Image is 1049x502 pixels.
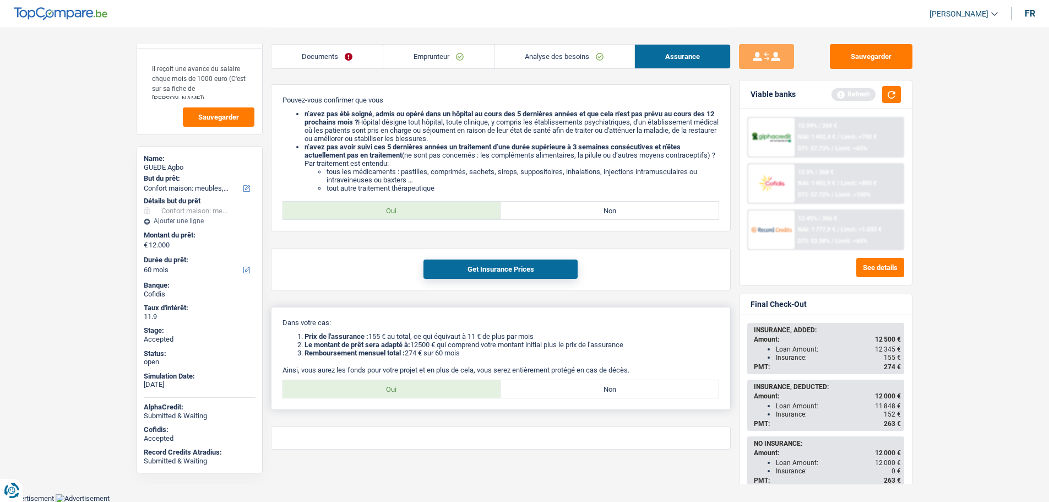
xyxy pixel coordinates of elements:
b: n’avez pas été soigné, admis ou opéré dans un hôpital au cours des 5 dernières années et que cela... [305,110,714,126]
li: 155 € au total, ce qui équivaut à 11 € de plus par mois [305,332,719,341]
span: [PERSON_NAME] [930,9,988,19]
div: open [144,358,256,366]
span: DTI: 57.73% [798,145,830,152]
div: Viable banks [751,90,796,99]
div: Insurance: [776,411,901,418]
label: Oui [283,202,501,219]
span: NAI: 1 492,9 € [798,180,835,187]
label: Durée du prêt: [144,256,253,265]
li: tous les médicaments : pastilles, comprimés, sachets, sirops, suppositoires, inhalations, injecti... [327,168,719,184]
span: 12 000 € [875,449,901,457]
div: NO INSURANCE: [754,440,901,447]
div: 11.9 [144,312,256,321]
label: But du prêt: [144,174,253,183]
div: 12.45% | 266 € [798,215,837,222]
span: 263 € [884,420,901,428]
b: Prix de l'assurance : [305,332,368,341]
label: Montant du prêt: [144,231,253,240]
div: Accepted [144,434,256,443]
span: / [837,133,839,141]
img: Cofidis [751,173,792,193]
div: Cofidis: [144,425,256,434]
div: Final Check-Out [751,300,807,309]
div: PMT: [754,420,901,428]
div: Loan Amount: [776,346,901,353]
span: 12 000 € [875,392,901,400]
img: TopCompare Logo [14,7,107,20]
div: Amount: [754,449,901,457]
span: Limit: <100% [835,191,871,198]
button: Sauvegarder [183,107,254,127]
div: AlphaCredit: [144,403,256,412]
div: PMT: [754,477,901,484]
b: Remboursement mensuel total : [305,349,405,357]
span: Limit: >1.033 € [841,226,882,233]
div: Simulation Date: [144,372,256,381]
a: [PERSON_NAME] [921,5,998,23]
b: Le montant de prêt sera adapté à: [305,341,410,349]
span: 263 € [884,477,901,484]
div: Banque: [144,281,256,290]
div: 12.99% | 269 € [798,122,837,129]
div: Record Credits Atradius: [144,448,256,457]
li: Hôpital désigne tout hôpital, toute clinique, y compris les établissements psychiatriques, d'un é... [305,110,719,143]
div: 12.9% | 268 € [798,169,834,176]
div: Name: [144,154,256,163]
div: [DATE] [144,380,256,389]
span: Limit: <65% [835,237,867,245]
span: DTI: 57.72% [798,191,830,198]
span: Limit: >800 € [841,180,877,187]
div: Submitted & Waiting [144,412,256,420]
li: 274 € sur 60 mois [305,349,719,357]
div: fr [1025,8,1035,19]
span: 12 500 € [875,336,901,343]
p: Ainsi, vous aurez les fonds pour votre projet et en plus de cela, vous serez entièrement protégé ... [282,366,719,374]
li: (ne sont pas concernés : les compléments alimentaires, la pilule ou d’autres moyens contraceptifs... [305,143,719,192]
div: PMT: [754,363,901,371]
div: Stage: [144,326,256,335]
div: Amount: [754,336,901,343]
label: Oui [283,380,501,398]
button: See details [856,258,904,277]
img: Record Credits [751,219,792,240]
b: n’avez pas avoir suivi ces 5 dernières années un traitement d’une durée supérieure à 3 semaines c... [305,143,681,159]
div: Cofidis [144,290,256,299]
div: Détails but du prêt [144,197,256,206]
span: / [831,191,834,198]
div: Submitted & Waiting [144,457,256,466]
p: Pouvez-vous confirmer que vous [282,96,719,104]
button: Sauvegarder [830,44,912,69]
a: Analyse des besoins [494,45,634,68]
div: Taux d'intérêt: [144,304,256,312]
label: Non [501,380,719,398]
li: 12500 € qui comprend votre montant initial plus le prix de l'assurance [305,341,719,349]
span: / [837,180,839,187]
span: 155 € [884,354,901,361]
div: Ajouter une ligne [144,217,256,225]
div: Refresh [831,88,876,100]
span: / [831,145,834,152]
span: Limit: <65% [835,145,867,152]
div: Status: [144,349,256,358]
div: Accepted [144,335,256,344]
div: Insurance: [776,354,901,361]
span: 12 000 € [875,459,901,467]
span: / [831,237,834,245]
div: INSURANCE, DEDUCTED: [754,383,901,391]
div: INSURANCE, ADDED: [754,326,901,334]
span: 12 345 € [875,346,901,353]
p: Dans votre cas: [282,319,719,327]
span: Sauvegarder [198,114,239,121]
div: Loan Amount: [776,402,901,410]
span: € [144,241,148,250]
div: GUEDE Agbo [144,163,256,172]
span: 274 € [884,363,901,371]
span: 0 € [892,467,901,475]
li: tout autre traitement thérapeutique [327,184,719,192]
span: Limit: >750 € [841,133,877,141]
div: Amount: [754,392,901,400]
div: Insurance: [776,467,901,475]
button: Get Insurance Prices [423,260,578,279]
span: 152 € [884,411,901,418]
span: / [837,226,839,233]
